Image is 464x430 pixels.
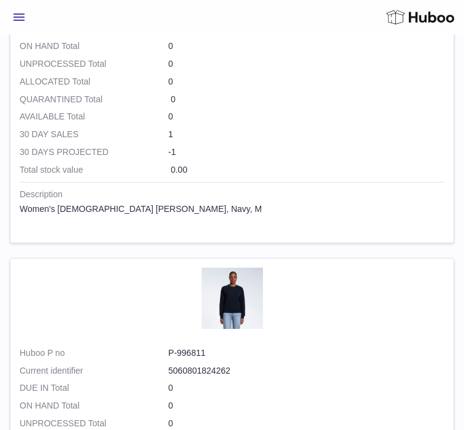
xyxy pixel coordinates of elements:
dt: Huboo P no [20,347,169,359]
td: 0 [20,382,444,400]
strong: ON HAND Total [20,40,169,52]
strong: 30 DAY SALES [20,129,169,140]
strong: 30 DAYS PROJECTED [20,146,169,158]
strong: QUARANTINED Total [20,94,169,105]
dd: P-996811 [169,347,444,359]
td: 0 [20,58,444,76]
strong: Description [20,189,444,203]
dt: Current identifier [20,365,169,377]
span: 0 [170,94,175,104]
strong: ON HAND Total [20,400,169,412]
dd: 5060801824262 [169,365,444,377]
strong: UNPROCESSED Total [20,418,169,429]
td: 0 [20,40,444,58]
div: Women's [DEMOGRAPHIC_DATA] [PERSON_NAME], Navy, M [20,203,444,215]
strong: DUE IN Total [20,382,169,394]
td: -1 [20,146,444,164]
strong: Total stock value [20,164,169,176]
td: 1 [20,129,444,146]
strong: ALLOCATED Total [20,76,169,88]
td: 0 [20,111,444,129]
strong: UNPROCESSED Total [20,58,169,70]
strong: AVAILABLE Total [20,111,169,123]
span: 0.00 [170,165,187,175]
img: product image [202,268,263,329]
td: 0 [20,76,444,94]
td: 0 [20,400,444,418]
